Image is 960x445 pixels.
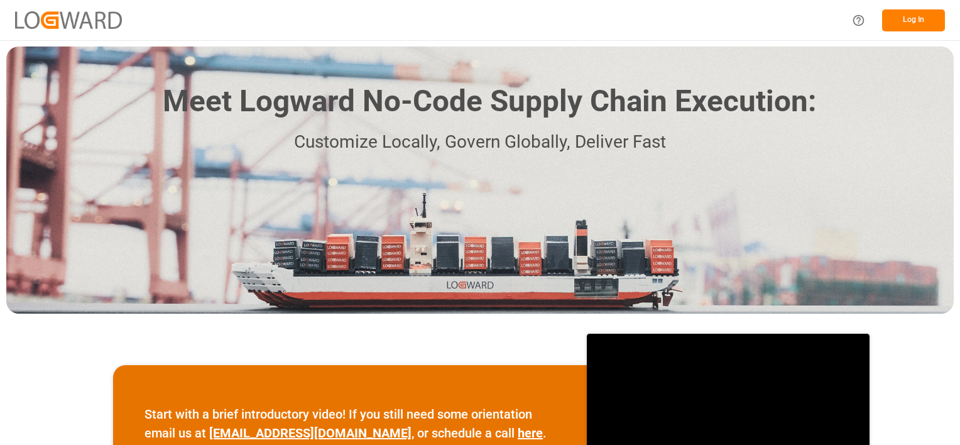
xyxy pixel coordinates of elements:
p: Customize Locally, Govern Globally, Deliver Fast [144,128,816,157]
p: Start with a brief introductory video! If you still need some orientation email us at , or schedu... [145,405,555,442]
button: Log In [882,9,945,31]
img: Logward_new_orange.png [15,11,122,28]
button: Help Center [844,6,873,35]
a: [EMAIL_ADDRESS][DOMAIN_NAME] [209,426,412,441]
h1: Meet Logward No-Code Supply Chain Execution: [163,79,816,124]
a: here [518,426,543,441]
